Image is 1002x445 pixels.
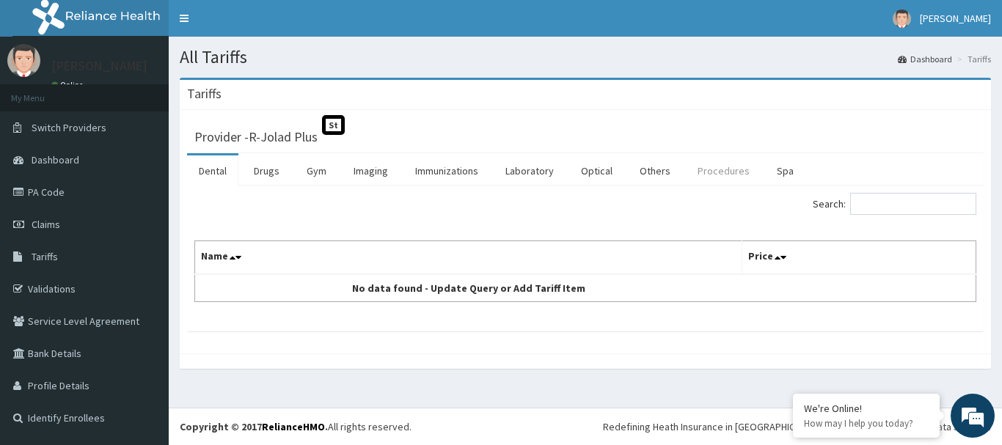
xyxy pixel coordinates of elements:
[195,241,742,275] th: Name
[342,155,400,186] a: Imaging
[32,153,79,166] span: Dashboard
[85,130,202,279] span: We're online!
[180,420,328,433] strong: Copyright © 2017 .
[804,417,929,430] p: How may I help you today?
[813,193,976,215] label: Search:
[32,250,58,263] span: Tariffs
[262,420,325,433] a: RelianceHMO
[765,155,805,186] a: Spa
[954,53,991,65] li: Tariffs
[51,59,147,73] p: [PERSON_NAME]
[403,155,490,186] a: Immunizations
[686,155,761,186] a: Procedures
[920,12,991,25] span: [PERSON_NAME]
[32,121,106,134] span: Switch Providers
[322,115,345,135] span: St
[194,130,318,144] h3: Provider - R-Jolad Plus
[742,241,976,275] th: Price
[169,408,1002,445] footer: All rights reserved.
[27,73,59,110] img: d_794563401_company_1708531726252_794563401
[628,155,682,186] a: Others
[7,44,40,77] img: User Image
[893,10,911,28] img: User Image
[195,274,742,302] td: No data found - Update Query or Add Tariff Item
[603,419,991,434] div: Redefining Heath Insurance in [GEOGRAPHIC_DATA] using Telemedicine and Data Science!
[187,155,238,186] a: Dental
[242,155,291,186] a: Drugs
[51,80,87,90] a: Online
[187,87,222,100] h3: Tariffs
[241,7,276,43] div: Minimize live chat window
[898,53,952,65] a: Dashboard
[76,82,246,101] div: Chat with us now
[32,218,60,231] span: Claims
[7,293,279,344] textarea: Type your message and hit 'Enter'
[295,155,338,186] a: Gym
[804,402,929,415] div: We're Online!
[850,193,976,215] input: Search:
[569,155,624,186] a: Optical
[494,155,566,186] a: Laboratory
[180,48,991,67] h1: All Tariffs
